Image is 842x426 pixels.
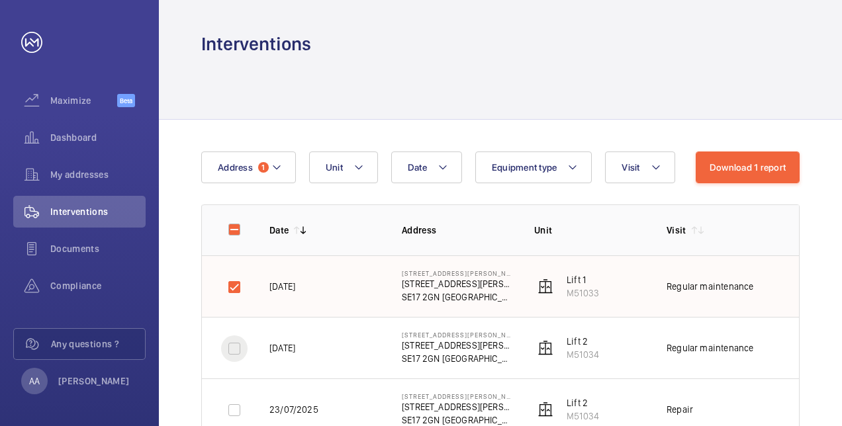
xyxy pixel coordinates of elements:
div: Repair [667,403,693,416]
img: elevator.svg [538,402,553,417]
p: Address [402,224,513,237]
div: Regular maintenance [667,280,753,293]
p: SE17 2GN [GEOGRAPHIC_DATA] [402,290,513,304]
span: 1 [258,162,269,173]
div: Regular maintenance [667,341,753,355]
p: AA [29,374,40,388]
span: My addresses [50,168,146,181]
span: Unit [326,162,343,173]
button: Date [391,151,462,183]
p: [STREET_ADDRESS][PERSON_NAME] - High Risk Building [402,331,513,339]
img: elevator.svg [538,278,553,294]
p: [STREET_ADDRESS][PERSON_NAME] [402,277,513,290]
span: Compliance [50,279,146,292]
img: elevator.svg [538,340,553,356]
button: Unit [309,151,378,183]
p: M51034 [567,409,599,423]
p: [DATE] [269,280,295,293]
p: SE17 2GN [GEOGRAPHIC_DATA] [402,352,513,365]
button: Address1 [201,151,296,183]
span: Documents [50,242,146,255]
p: 23/07/2025 [269,403,318,416]
h1: Interventions [201,32,311,56]
p: M51034 [567,348,599,361]
span: Date [408,162,427,173]
button: Visit [605,151,675,183]
p: Unit [534,224,645,237]
p: Lift 1 [567,273,599,286]
p: [STREET_ADDRESS][PERSON_NAME] - High Risk Building [402,269,513,277]
p: M51033 [567,286,599,300]
p: Date [269,224,289,237]
p: Lift 2 [567,335,599,348]
p: [DATE] [269,341,295,355]
span: Interventions [50,205,146,218]
p: Lift 2 [567,396,599,409]
p: [STREET_ADDRESS][PERSON_NAME] - High Risk Building [402,392,513,400]
span: Maximize [50,94,117,107]
span: Address [218,162,253,173]
p: [PERSON_NAME] [58,374,130,388]
p: [STREET_ADDRESS][PERSON_NAME] [402,339,513,352]
button: Download 1 report [696,151,800,183]
span: Equipment type [492,162,557,173]
span: Any questions ? [51,337,145,351]
p: [STREET_ADDRESS][PERSON_NAME] [402,400,513,413]
p: Visit [667,224,686,237]
span: Visit [622,162,639,173]
button: Equipment type [475,151,592,183]
span: Dashboard [50,131,146,144]
span: Beta [117,94,135,107]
